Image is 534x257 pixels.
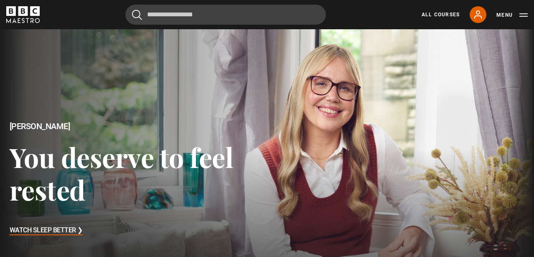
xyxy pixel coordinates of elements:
h2: [PERSON_NAME] [10,122,267,131]
button: Submit the search query [132,10,142,20]
input: Search [125,5,326,25]
h3: Watch Sleep Better ❯ [10,224,83,237]
h3: You deserve to feel rested [10,141,267,206]
a: All Courses [422,11,460,18]
svg: BBC Maestro [6,6,40,23]
button: Toggle navigation [496,11,528,19]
